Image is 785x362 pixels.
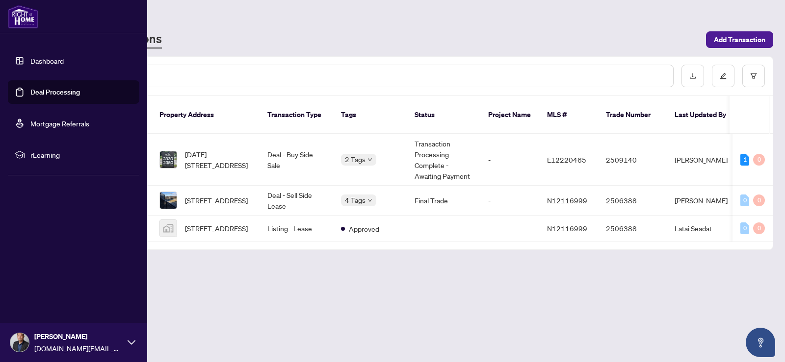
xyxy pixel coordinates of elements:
[30,56,64,65] a: Dashboard
[160,220,177,237] img: thumbnail-img
[160,192,177,209] img: thumbnail-img
[742,65,765,87] button: filter
[152,96,260,134] th: Property Address
[367,198,372,203] span: down
[367,157,372,162] span: down
[8,5,38,28] img: logo
[598,134,667,186] td: 2509140
[34,331,123,342] span: [PERSON_NAME]
[333,96,407,134] th: Tags
[712,65,734,87] button: edit
[407,216,480,241] td: -
[740,154,749,166] div: 1
[185,195,248,206] span: [STREET_ADDRESS]
[667,96,740,134] th: Last Updated By
[714,32,765,48] span: Add Transaction
[260,134,333,186] td: Deal - Buy Side Sale
[160,151,177,168] img: thumbnail-img
[349,223,379,234] span: Approved
[539,96,598,134] th: MLS #
[260,186,333,216] td: Deal - Sell Side Lease
[667,186,740,216] td: [PERSON_NAME]
[753,154,765,166] div: 0
[30,149,132,160] span: rLearning
[598,186,667,216] td: 2506388
[753,194,765,206] div: 0
[753,222,765,234] div: 0
[547,196,587,205] span: N12116999
[598,216,667,241] td: 2506388
[480,186,539,216] td: -
[407,96,480,134] th: Status
[185,149,252,170] span: [DATE][STREET_ADDRESS]
[740,222,749,234] div: 0
[746,328,775,357] button: Open asap
[30,88,80,97] a: Deal Processing
[706,31,773,48] button: Add Transaction
[260,216,333,241] td: Listing - Lease
[407,134,480,186] td: Transaction Processing Complete - Awaiting Payment
[547,155,586,164] span: E12220465
[480,134,539,186] td: -
[689,72,696,79] span: download
[480,96,539,134] th: Project Name
[407,186,480,216] td: Final Trade
[681,65,704,87] button: download
[598,96,667,134] th: Trade Number
[345,194,366,206] span: 4 Tags
[260,96,333,134] th: Transaction Type
[720,72,727,79] span: edit
[345,154,366,165] span: 2 Tags
[667,216,740,241] td: Latai Seadat
[750,72,757,79] span: filter
[740,194,749,206] div: 0
[185,223,248,234] span: [STREET_ADDRESS]
[30,119,89,128] a: Mortgage Referrals
[10,333,29,352] img: Profile Icon
[547,224,587,233] span: N12116999
[34,343,123,354] span: [DOMAIN_NAME][EMAIL_ADDRESS][DOMAIN_NAME]
[667,134,740,186] td: [PERSON_NAME]
[480,216,539,241] td: -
